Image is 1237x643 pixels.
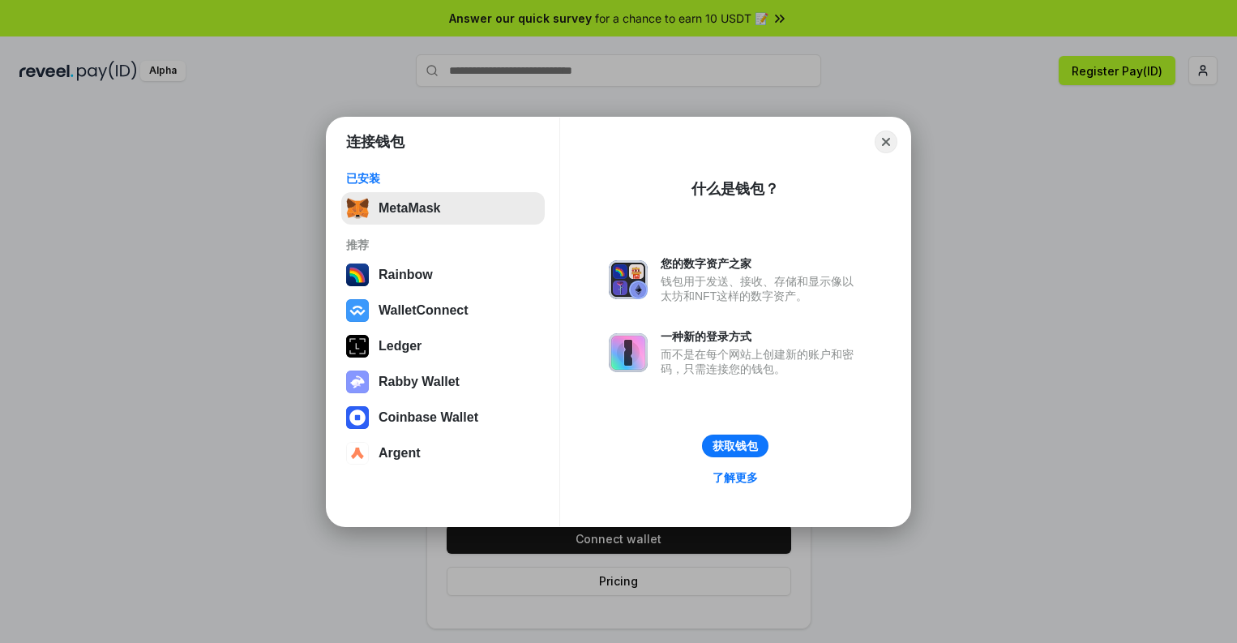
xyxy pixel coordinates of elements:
img: svg+xml,%3Csvg%20xmlns%3D%22http%3A%2F%2Fwww.w3.org%2F2000%2Fsvg%22%20fill%3D%22none%22%20viewBox... [346,371,369,393]
div: 什么是钱包？ [691,179,779,199]
img: svg+xml,%3Csvg%20xmlns%3D%22http%3A%2F%2Fwww.w3.org%2F2000%2Fsvg%22%20fill%3D%22none%22%20viewBox... [609,333,648,372]
a: 了解更多 [703,467,768,488]
button: MetaMask [341,192,545,225]
img: svg+xml,%3Csvg%20width%3D%22120%22%20height%3D%22120%22%20viewBox%3D%220%200%20120%20120%22%20fil... [346,264,369,286]
button: Rabby Wallet [341,366,545,398]
img: svg+xml,%3Csvg%20width%3D%2228%22%20height%3D%2228%22%20viewBox%3D%220%200%2028%2028%22%20fill%3D... [346,299,369,322]
div: 获取钱包 [713,439,758,453]
div: 了解更多 [713,470,758,485]
div: 一种新的登录方式 [661,329,862,344]
div: 您的数字资产之家 [661,256,862,271]
div: Argent [379,446,421,461]
img: svg+xml,%3Csvg%20width%3D%2228%22%20height%3D%2228%22%20viewBox%3D%220%200%2028%2028%22%20fill%3D... [346,406,369,429]
button: Ledger [341,330,545,362]
button: WalletConnect [341,294,545,327]
h1: 连接钱包 [346,132,404,152]
div: 钱包用于发送、接收、存储和显示像以太坊和NFT这样的数字资产。 [661,274,862,303]
div: Ledger [379,339,422,354]
div: 推荐 [346,238,540,252]
div: Rainbow [379,268,433,282]
img: svg+xml,%3Csvg%20xmlns%3D%22http%3A%2F%2Fwww.w3.org%2F2000%2Fsvg%22%20fill%3D%22none%22%20viewBox... [609,260,648,299]
button: 获取钱包 [702,435,768,457]
img: svg+xml,%3Csvg%20xmlns%3D%22http%3A%2F%2Fwww.w3.org%2F2000%2Fsvg%22%20width%3D%2228%22%20height%3... [346,335,369,358]
button: Rainbow [341,259,545,291]
div: Coinbase Wallet [379,410,478,425]
div: MetaMask [379,201,440,216]
img: svg+xml,%3Csvg%20width%3D%2228%22%20height%3D%2228%22%20viewBox%3D%220%200%2028%2028%22%20fill%3D... [346,442,369,465]
button: Close [875,131,897,153]
img: svg+xml,%3Csvg%20fill%3D%22none%22%20height%3D%2233%22%20viewBox%3D%220%200%2035%2033%22%20width%... [346,197,369,220]
div: 而不是在每个网站上创建新的账户和密码，只需连接您的钱包。 [661,347,862,376]
button: Argent [341,437,545,469]
button: Coinbase Wallet [341,401,545,434]
div: Rabby Wallet [379,375,460,389]
div: 已安装 [346,171,540,186]
div: WalletConnect [379,303,469,318]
